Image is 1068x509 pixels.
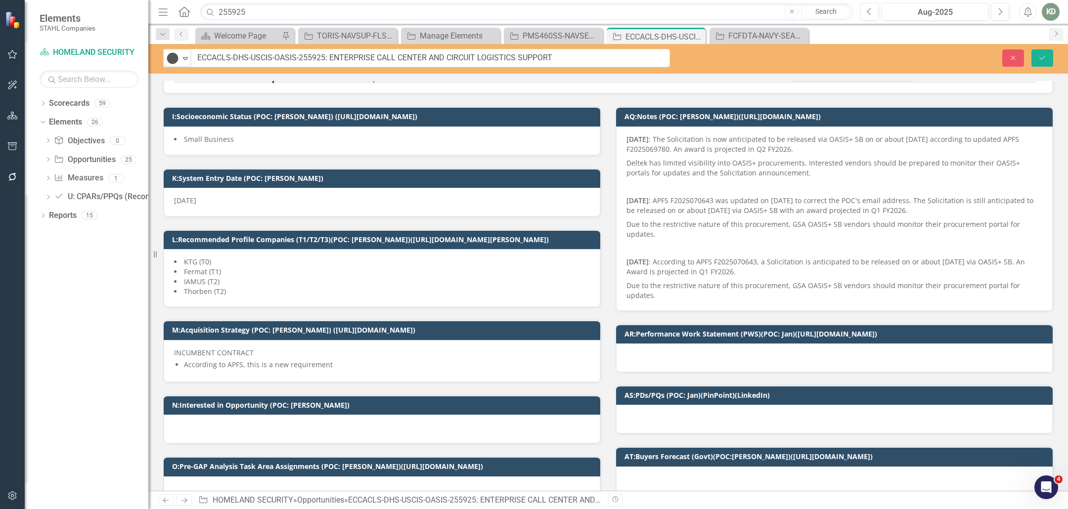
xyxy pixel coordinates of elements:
[26,26,109,34] div: Domain: [DOMAIN_NAME]
[121,155,136,164] div: 25
[184,360,590,370] p: According to APFS, this is a new requirement
[626,279,1042,300] p: Due to the restrictive nature of this procurement, GSA OASIS+ SB vendors should monitor their pro...
[87,118,103,127] div: 26
[38,58,89,65] div: Domain Overview
[625,31,703,43] div: ECCACLS-DHS-USCIS-OASIS-255925: ENTERPRISE CALL CENTER AND CIRCUIT LOGISTICS SUPPORT
[624,330,1048,338] h3: AR:Performance Work Statement (PWS)(POC: Jan)([URL][DOMAIN_NAME])
[16,26,24,34] img: website_grey.svg
[174,196,196,205] span: [DATE]
[40,71,138,88] input: Search Below...
[626,217,1042,241] p: Due to the restrictive nature of this procurement, GSA OASIS+ SB vendors should monitor their pro...
[626,156,1042,180] p: Deltek has limited visibility into OASIS+ procurements. Interested vendors should be prepared to ...
[624,113,1048,120] h3: AQ:Notes (POC: [PERSON_NAME])([URL][DOMAIN_NAME])
[712,30,806,42] a: FCFDTA-NAVY-SEAPORT-255372: FORCE COMBATIVES AND FORCE DEVELOPMENT TRAINING ANALYST (SEAPORT NXG)
[624,391,1048,399] h3: AS:PDs/PQs (POC: Jan)(PinPoint)(LinkedIn)
[523,30,600,42] div: PMS460SS-NAVSEA-NAVY-214065: PMS 460 SUPPORT SERVICES (SEAPORT NXG)
[167,52,178,64] img: Tracked
[198,495,601,506] div: » »
[49,98,89,109] a: Scorecards
[301,30,395,42] a: TORIS-NAVSUP-FLSC-256150: TRAINING AND OPERATIONAL READINESS INFORMATION SERVICES TORIS (SEAPORT ...
[626,134,1042,156] p: : The Solicitation is now anticipated to be released via OASIS+ SB on or about [DATE] according t...
[54,135,104,147] a: Objectives
[882,3,988,21] button: Aug-2025
[184,287,226,296] span: Thorben (T2)
[54,154,115,166] a: Opportunities
[626,255,1042,279] p: : According to APFS F2025070643, a Solicitation is anticipated to be released on or about [DATE] ...
[54,172,103,184] a: Measures
[403,30,497,42] a: Manage Elements
[213,495,293,505] a: HOMELAND SECURITY
[297,495,344,505] a: Opportunities
[1042,3,1060,21] button: KD
[184,134,234,144] span: Small Business
[172,174,595,182] h3: K:System Entry Date (POC: [PERSON_NAME])
[626,257,649,266] strong: [DATE]
[184,277,220,286] span: IAMUS (T2)
[728,30,806,42] div: FCFDTA-NAVY-SEAPORT-255372: FORCE COMBATIVES AND FORCE DEVELOPMENT TRAINING ANALYST (SEAPORT NXG)
[1034,475,1058,499] iframe: Intercom live chat
[108,174,124,182] div: 1
[624,453,1048,460] h3: AT:Buyers Forecast (Govt)(POC:[PERSON_NAME])([URL][DOMAIN_NAME])
[174,348,590,358] p: INCUMBENT CONTRACT
[40,12,95,24] span: Elements
[54,191,232,203] a: U: CPARs/PPQs (Recommended T0/T1/T2/T3)
[94,99,110,108] div: 59
[110,136,126,145] div: 0
[348,495,703,505] div: ECCACLS-DHS-USCIS-OASIS-255925: ENTERPRISE CALL CENTER AND CIRCUIT LOGISTICS SUPPORT
[214,30,279,42] div: Welcome Page
[801,5,850,19] a: Search
[28,16,48,24] div: v 4.0.25
[172,401,595,409] h3: N:Interested in Opportunity (POC: [PERSON_NAME])
[184,267,221,276] span: Fermat (T1)
[198,30,279,42] a: Welcome Page
[626,134,649,144] strong: [DATE]
[626,194,1042,217] p: : APFS F2025070643 was updated on [DATE] to correct the POC's email address. The Solicitation is ...
[172,326,595,334] h3: M:Acquisition Strategy (POC: [PERSON_NAME]) ([URL][DOMAIN_NAME])
[40,47,138,58] a: HOMELAND SECURITY
[172,113,595,120] h3: I:Socioeconomic Status (POC: [PERSON_NAME]) ([URL][DOMAIN_NAME])
[49,117,82,128] a: Elements
[27,57,35,65] img: tab_domain_overview_orange.svg
[5,11,22,29] img: ClearPoint Strategy
[49,210,77,221] a: Reports
[885,6,985,18] div: Aug-2025
[109,58,167,65] div: Keywords by Traffic
[82,212,97,220] div: 15
[98,57,106,65] img: tab_keywords_by_traffic_grey.svg
[420,30,497,42] div: Manage Elements
[40,24,95,32] small: STAHL Companies
[172,463,595,470] h3: O:Pre-GAP Analysis Task Area Assignments (POC: [PERSON_NAME])([URL][DOMAIN_NAME])
[191,49,670,67] input: This field is required
[172,236,595,243] h3: L:Recommended Profile Companies (T1/T2/T3)(POC: [PERSON_NAME])([URL][DOMAIN_NAME][PERSON_NAME])
[1055,475,1063,483] span: 4
[626,196,649,205] strong: [DATE]
[317,30,395,42] div: TORIS-NAVSUP-FLSC-256150: TRAINING AND OPERATIONAL READINESS INFORMATION SERVICES TORIS (SEAPORT ...
[16,16,24,24] img: logo_orange.svg
[184,257,211,266] span: KTG (T0)
[506,30,600,42] a: PMS460SS-NAVSEA-NAVY-214065: PMS 460 SUPPORT SERVICES (SEAPORT NXG)
[200,3,853,21] input: Search ClearPoint...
